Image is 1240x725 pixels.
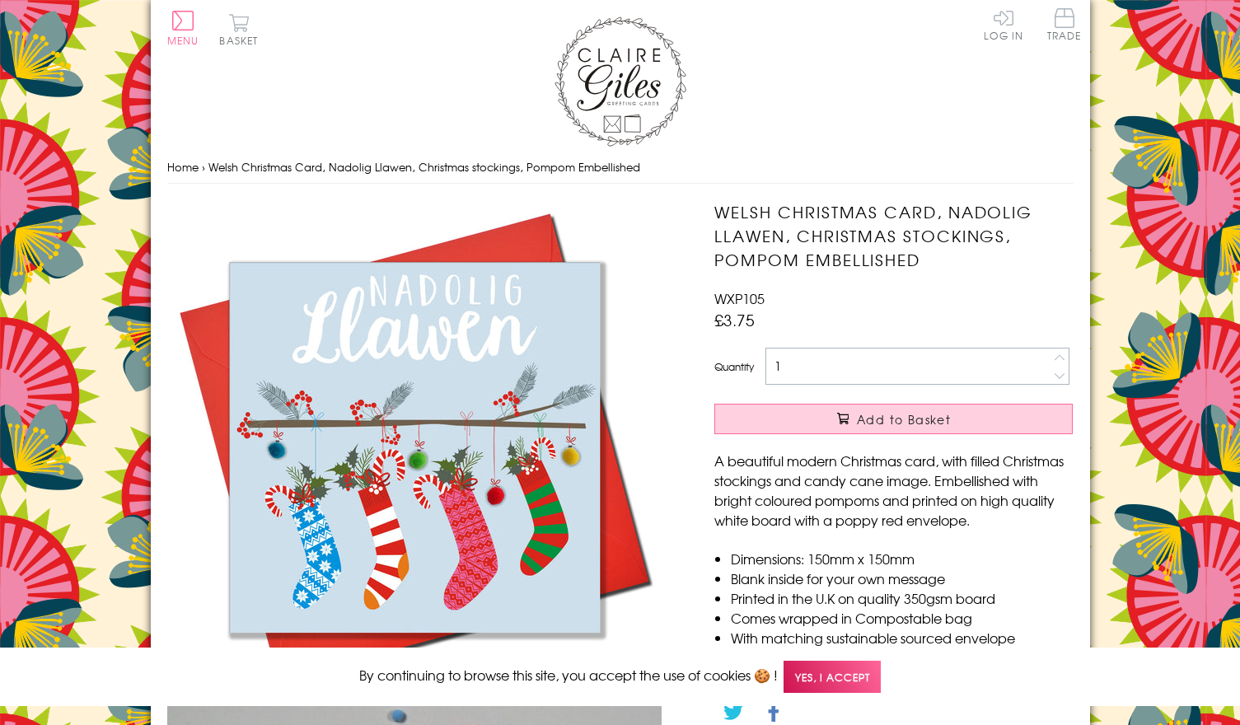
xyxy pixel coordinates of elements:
p: A beautiful modern Christmas card, with filled Christmas stockings and candy cane image. Embellis... [714,451,1073,530]
button: Add to Basket [714,404,1073,434]
label: Quantity [714,359,754,374]
nav: breadcrumbs [167,151,1074,185]
img: Welsh Christmas Card, Nadolig Llawen, Christmas stockings, Pompom Embellished [167,200,662,695]
li: With matching sustainable sourced envelope [731,628,1073,648]
span: £3.75 [714,308,755,331]
span: Welsh Christmas Card, Nadolig Llawen, Christmas stockings, Pompom Embellished [208,159,640,175]
li: Blank inside for your own message [731,568,1073,588]
li: Dimensions: 150mm x 150mm [731,549,1073,568]
h1: Welsh Christmas Card, Nadolig Llawen, Christmas stockings, Pompom Embellished [714,200,1073,271]
span: Trade [1047,8,1082,40]
a: Trade [1047,8,1082,44]
span: › [202,159,205,175]
span: WXP105 [714,288,765,308]
li: Printed in the U.K on quality 350gsm board [731,588,1073,608]
a: Log In [984,8,1023,40]
span: Yes, I accept [784,661,881,693]
button: Basket [217,13,262,45]
img: Claire Giles Greetings Cards [554,16,686,147]
button: Menu [167,11,199,45]
span: Menu [167,33,199,48]
a: Home [167,159,199,175]
span: Add to Basket [857,411,951,428]
li: Comes wrapped in Compostable bag [731,608,1073,628]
